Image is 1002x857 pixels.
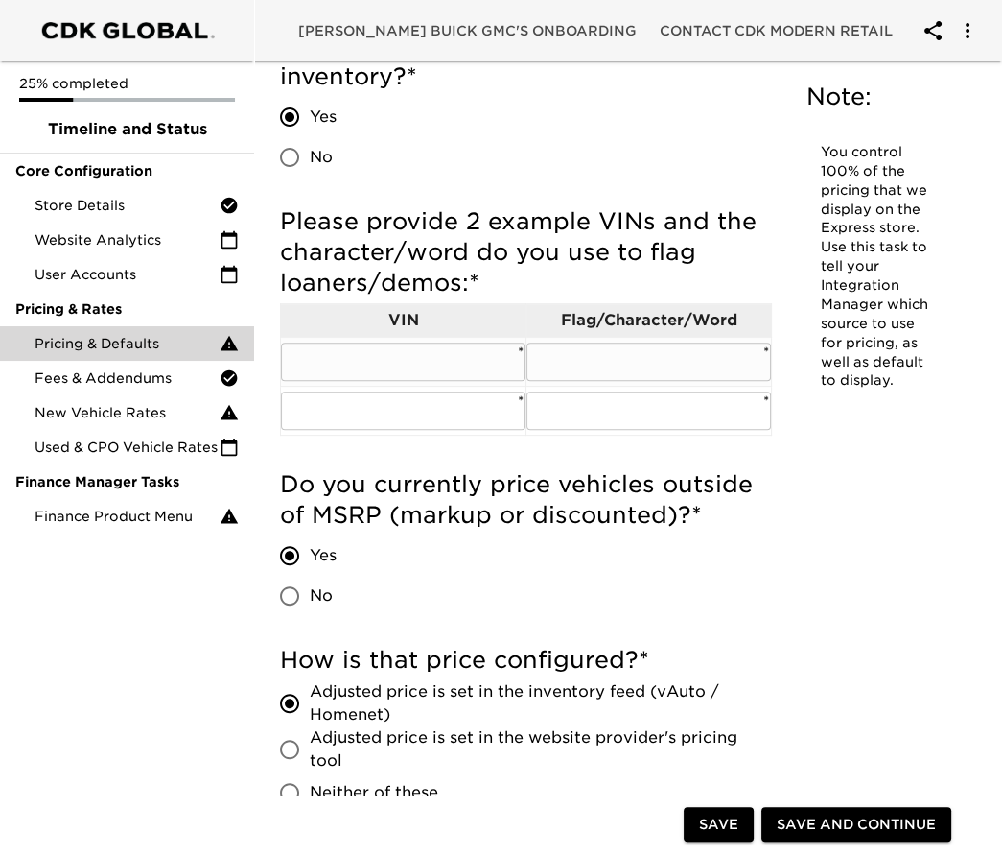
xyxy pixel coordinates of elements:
[15,161,239,180] span: Core Configuration
[35,265,220,284] span: User Accounts
[280,645,772,676] h5: How is that price configured?
[910,8,956,54] button: account of current user
[944,8,990,54] button: account of current user
[280,31,772,92] h5: Do you tag loaners/demos in your inventory?
[699,813,738,837] span: Save
[35,334,220,353] span: Pricing & Defaults
[821,143,933,391] p: You control 100% of the pricing that we display on the Express store. Use this task to tell your ...
[35,438,220,457] span: Used & CPO Vehicle Rates
[15,118,239,141] span: Timeline and Status
[310,680,757,726] span: Adjusted price is set in the inventory feed (vAuto / Homenet)
[35,196,220,215] span: Store Details
[281,309,525,332] p: VIN
[35,507,220,526] span: Finance Product Menu
[684,807,754,843] button: Save
[19,74,235,93] p: 25% completed
[280,206,772,298] h5: Please provide 2 example VINs and the character/word do you use to flag loaners/demos:
[298,19,637,43] span: [PERSON_NAME] Buick GMC's Onboarding
[310,544,337,567] span: Yes
[526,309,771,332] p: Flag/Character/Word
[15,472,239,491] span: Finance Manager Tasks
[310,146,333,169] span: No
[660,19,893,43] span: Contact CDK Modern Retail
[35,369,220,388] span: Fees & Addendums
[777,813,936,837] span: Save and Continue
[310,726,757,773] span: Adjusted price is set in the website provider's pricing tool
[15,299,239,319] span: Pricing & Rates
[35,403,220,422] span: New Vehicle Rates
[310,106,337,129] span: Yes
[761,807,951,843] button: Save and Continue
[310,781,438,804] span: Neither of these
[806,82,947,112] h5: Note:
[280,469,772,531] h5: Do you currently price vehicles outside of MSRP (markup or discounted)?
[310,584,333,607] span: No
[35,230,220,250] span: Website Analytics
